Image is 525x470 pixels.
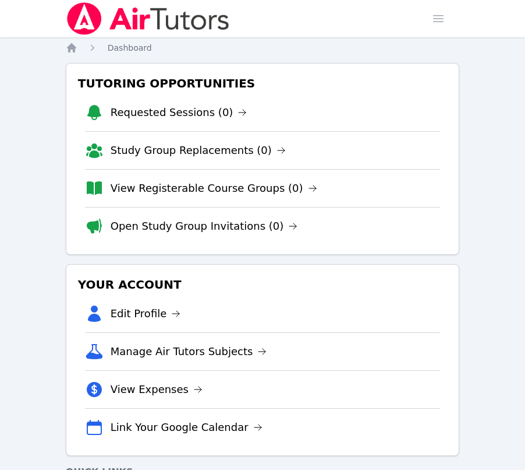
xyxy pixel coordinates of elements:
[66,2,230,35] img: Air Tutors
[108,43,152,52] span: Dashboard
[76,73,450,94] h3: Tutoring Opportunities
[76,274,450,295] h3: Your Account
[66,42,460,54] nav: Breadcrumb
[111,218,298,234] a: Open Study Group Invitations (0)
[111,419,262,436] a: Link Your Google Calendar
[111,180,317,197] a: View Registerable Course Groups (0)
[111,306,181,322] a: Edit Profile
[111,343,267,360] a: Manage Air Tutors Subjects
[111,104,247,121] a: Requested Sessions (0)
[111,381,203,398] a: View Expenses
[108,42,152,54] a: Dashboard
[111,142,286,159] a: Study Group Replacements (0)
